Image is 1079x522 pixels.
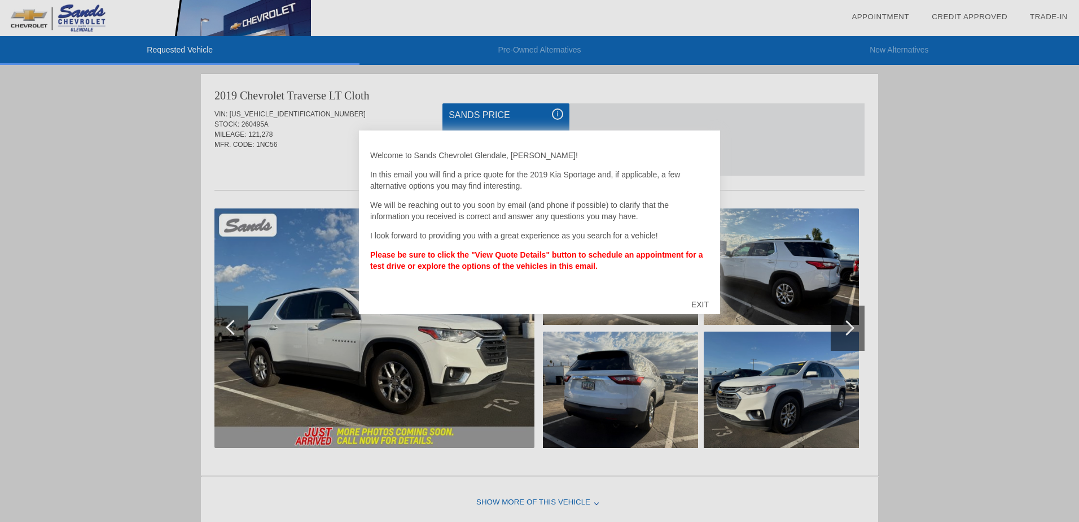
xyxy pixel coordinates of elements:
a: Credit Approved [932,12,1007,21]
p: Welcome to Sands Chevrolet Glendale, [PERSON_NAME]! [370,150,709,161]
p: In this email you will find a price quote for the 2019 Kia Sportage and, if applicable, a few alt... [370,169,709,192]
a: Appointment [852,12,909,21]
strong: Please be sure to click the "View Quote Details" button to schedule an appointment for a test dri... [370,250,703,271]
a: Trade-In [1030,12,1068,21]
p: We will be reaching out to you soon by email (and phone if possible) to clarify that the informat... [370,199,709,222]
p: I look forward to providing you with a great experience as you search for a vehicle! [370,230,709,241]
div: EXIT [680,288,720,321]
